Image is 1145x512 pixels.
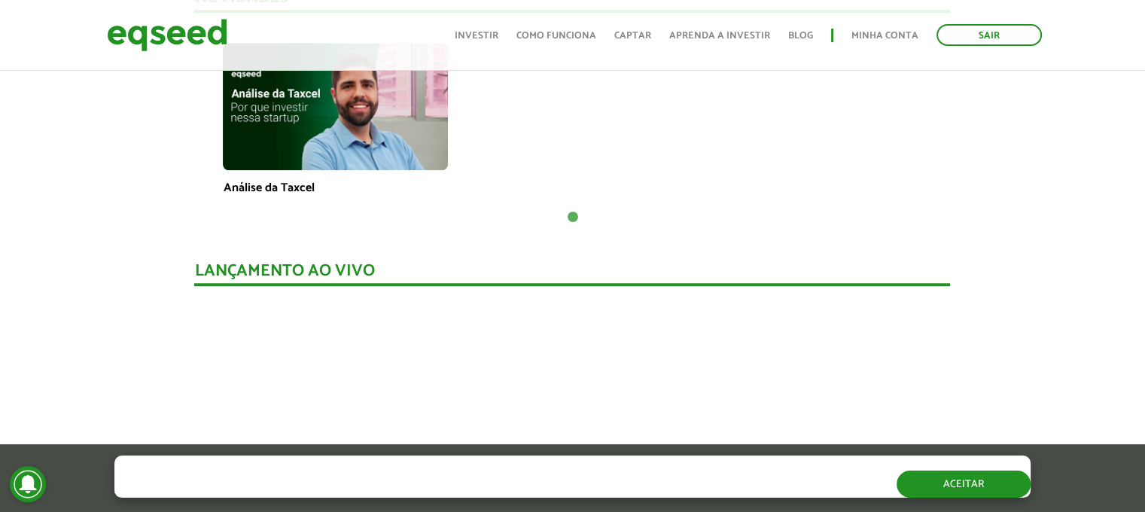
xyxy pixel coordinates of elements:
h5: O site da EqSeed utiliza cookies para melhorar sua navegação. [114,456,659,479]
a: política de privacidade e de cookies [313,484,487,497]
button: 1 of 1 [565,210,580,225]
button: Aceitar [897,471,1031,498]
a: Captar [614,31,651,41]
a: Sair [936,24,1042,46]
a: Minha conta [851,31,918,41]
a: Blog [788,31,813,41]
p: Análise da Taxcel [223,181,448,195]
a: Aprenda a investir [669,31,770,41]
img: maxresdefault.jpg [223,43,448,169]
div: Lançamento ao vivo [194,263,950,286]
p: Ao clicar em "aceitar", você aceita nossa . [114,483,659,497]
a: Investir [455,31,498,41]
a: Como funciona [516,31,596,41]
img: EqSeed [107,15,227,55]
